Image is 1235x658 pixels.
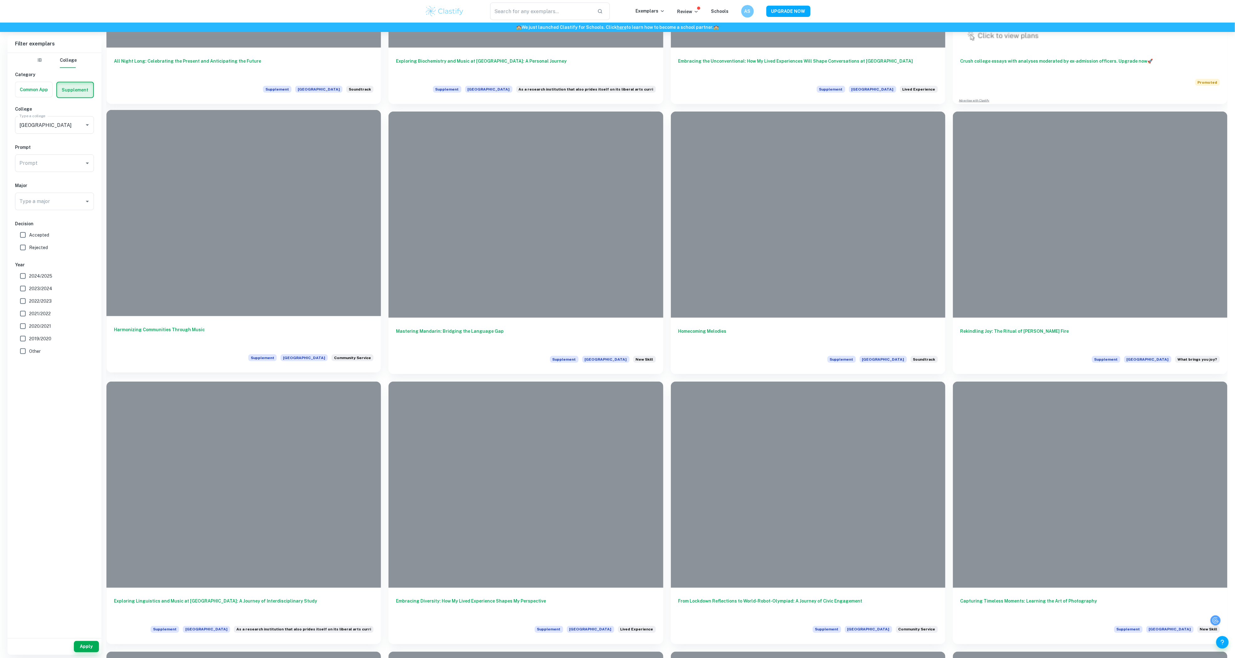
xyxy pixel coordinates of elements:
[15,220,94,227] h6: Decision
[280,354,328,361] span: [GEOGRAPHIC_DATA]
[29,273,52,279] span: 2024/2025
[1175,356,1220,367] div: What brings you joy?
[349,86,371,92] span: Soundtrack
[433,86,461,93] span: Supplement
[713,25,719,30] span: 🏫
[32,53,47,68] button: IB
[15,261,94,268] h6: Year
[744,8,751,15] h6: AS
[60,53,77,68] button: College
[516,25,522,30] span: 🏫
[550,356,579,363] span: Supplement
[1,24,1234,31] h6: We just launched Clastify for Schools. Click to learn how to become a school partner.
[295,86,342,93] span: [GEOGRAPHIC_DATA]
[114,598,373,619] h6: Exploring Linguistics and Music at [GEOGRAPHIC_DATA]: A Journey of Interdisciplinary Study
[636,357,653,362] span: New Skill
[620,627,653,632] span: Lived Experience
[1092,356,1120,363] span: Supplement
[15,144,94,151] h6: Prompt
[57,82,93,97] button: Supplement
[960,328,1220,348] h6: Rekindling Joy: The Ritual of [PERSON_NAME] Fire
[83,197,92,206] button: Open
[817,86,845,93] span: Supplement
[425,5,465,18] img: Clastify logo
[389,382,663,644] a: Embracing Diversity: How My Lived Experience Shapes My PerspectiveSupplement[GEOGRAPHIC_DATA]Prin...
[827,356,856,363] span: Supplement
[677,8,699,15] p: Review
[960,598,1220,619] h6: Capturing Timeless Moments: Learning the Art of Photography
[618,626,656,637] div: Princeton values community and encourages students, faculty, staff and leadership to engage in re...
[678,328,938,348] h6: Homecoming Melodies
[903,86,935,92] span: Lived Experience
[29,232,49,238] span: Accepted
[334,355,371,361] span: Community Service
[15,71,94,78] h6: Category
[953,382,1227,644] a: Capturing Timeless Moments: Learning the Art of PhotographySupplement[GEOGRAPHIC_DATA]What is a n...
[29,348,41,355] span: Other
[32,53,77,68] div: Filter type choice
[236,627,371,632] span: As a research institution that also prides itself on its liberal arts curri
[1146,626,1194,633] span: [GEOGRAPHIC_DATA]
[519,86,653,92] span: As a research institution that also prides itself on its liberal arts curri
[106,382,381,644] a: Exploring Linguistics and Music at [GEOGRAPHIC_DATA]: A Journey of Interdisciplinary StudySupplem...
[860,356,907,363] span: [GEOGRAPHIC_DATA]
[15,82,52,97] button: Common App
[183,626,230,633] span: [GEOGRAPHIC_DATA]
[29,244,48,251] span: Rejected
[1216,636,1229,649] button: Help and Feedback
[567,626,614,633] span: [GEOGRAPHIC_DATA]
[114,58,373,78] h6: All Night Long: Celebrating the Present and Anticipating the Future
[535,626,563,633] span: Supplement
[346,86,373,97] div: What song represents the soundtrack of your life at this moment?
[959,98,990,103] a: Advertise with Clastify
[711,9,729,14] a: Schools
[813,626,841,633] span: Supplement
[953,112,1227,374] a: Rekindling Joy: The Ritual of [PERSON_NAME] FireSupplement[GEOGRAPHIC_DATA]What brings you joy?
[960,58,1220,71] h6: Crush college essays with analyses moderated by ex-admission officers. Upgrade now
[900,86,938,97] div: Princeton values community and encourages students, faculty, staff and leadership to engage in re...
[396,328,656,348] h6: Mastering Mandarin: Bridging the Language Gap
[898,627,935,632] span: Community Service
[248,354,277,361] span: Supplement
[1124,356,1171,363] span: [GEOGRAPHIC_DATA]
[29,335,51,342] span: 2019/2020
[633,356,656,367] div: What is a new skill you would like to learn in college?
[19,113,45,119] label: Type a college
[396,598,656,619] h6: Embracing Diversity: How My Lived Experience Shapes My Perspective
[234,626,373,637] div: As a research institution that also prides itself on its liberal arts curriculum, Princeton allow...
[83,159,92,168] button: Open
[15,182,94,189] h6: Major
[106,112,381,374] a: Harmonizing Communities Through MusicSupplement[GEOGRAPHIC_DATA]Princeton has a longstanding comm...
[8,35,101,53] h6: Filter exemplars
[29,298,52,305] span: 2022/2023
[911,356,938,367] div: What song represents the soundtrack of your life at this moment?
[83,121,92,129] button: Open
[766,6,810,17] button: UPGRADE NOW
[1195,79,1220,86] span: Promoted
[913,357,935,362] span: Soundtrack
[29,285,52,292] span: 2023/2024
[845,626,892,633] span: [GEOGRAPHIC_DATA]
[15,106,94,112] h6: College
[151,626,179,633] span: Supplement
[1114,626,1143,633] span: Supplement
[678,598,938,619] h6: From Lockdown Reflections to World-Robot-Olympiad: A Journey of Civic Engagement
[636,8,665,14] p: Exemplars
[741,5,754,18] button: AS
[29,310,51,317] span: 2021/2022
[1178,357,1217,362] span: What brings you joy?
[671,112,945,374] a: Homecoming MelodiesSupplement[GEOGRAPHIC_DATA]What song represents the soundtrack of your life at...
[896,626,938,637] div: Princeton has a longstanding commitment to understanding our responsibility to society through se...
[74,641,99,652] button: Apply
[490,3,593,20] input: Search for any exemplars...
[1197,626,1220,637] div: What is a new skill you would like to learn in college?
[114,326,373,347] h6: Harmonizing Communities Through Music
[849,86,896,93] span: [GEOGRAPHIC_DATA]
[671,382,945,644] a: From Lockdown Reflections to World-Robot-Olympiad: A Journey of Civic EngagementSupplement[GEOGRA...
[678,58,938,78] h6: Embracing the Unconventional: How My Lived Experiences Will Shape Conversations at [GEOGRAPHIC_DATA]
[516,86,656,97] div: As a research institution that also prides itself on its liberal arts curriculum, Princeton allow...
[1200,627,1217,632] span: New Skill
[1148,59,1153,64] span: 🚀
[389,112,663,374] a: Mastering Mandarin: Bridging the Language GapSupplement[GEOGRAPHIC_DATA]What is a new skill you w...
